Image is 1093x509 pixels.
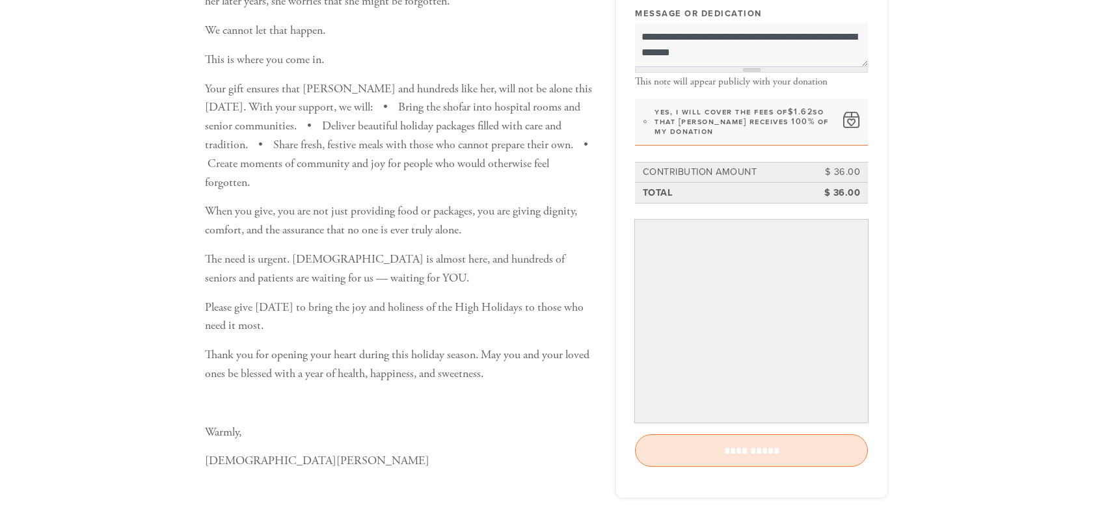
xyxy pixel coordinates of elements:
span: 1.62 [794,107,813,117]
p: Warmly, [205,423,595,442]
div: This note will appear publicly with your donation [635,76,868,88]
p: This is where you come in. [205,51,595,70]
p: Your gift ensures that [PERSON_NAME] and hundreds like her, will not be alone this [DATE]. With y... [205,80,595,192]
p: Thank you for opening your heart during this holiday season. May you and your loved ones be bless... [205,346,595,384]
p: We cannot let that happen. [205,21,595,40]
p: [DEMOGRAPHIC_DATA][PERSON_NAME] [205,452,595,471]
iframe: Secure payment input frame [638,222,865,420]
p: Please give [DATE] to bring the joy and holiness of the High Holidays to those who need it most. [205,298,595,336]
label: Message or dedication [635,8,762,20]
td: $ 36.00 [803,184,862,202]
label: Yes, I will cover the fees of so that [PERSON_NAME] receives 100% of my donation [654,107,835,137]
p: The need is urgent. [DEMOGRAPHIC_DATA] is almost here, and hundreds of seniors and patients are w... [205,250,595,288]
p: When you give, you are not just providing food or packages, you are giving dignity, comfort, and ... [205,202,595,240]
td: $ 36.00 [803,163,862,181]
td: Contribution Amount [641,163,804,181]
td: Total [641,184,804,202]
span: $ [788,107,794,117]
